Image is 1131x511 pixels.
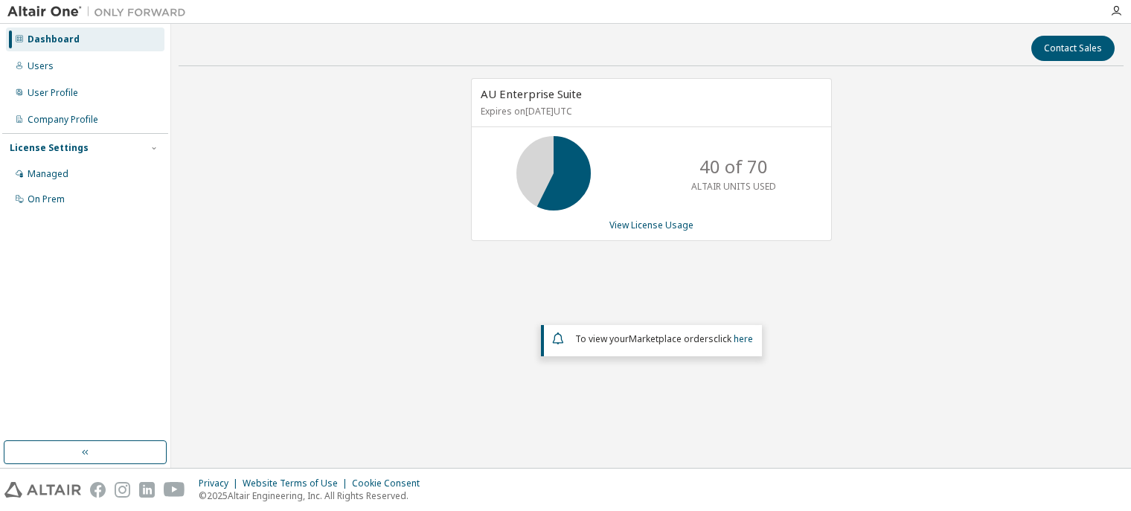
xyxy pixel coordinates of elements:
[199,489,429,502] p: © 2025 Altair Engineering, Inc. All Rights Reserved.
[28,168,68,180] div: Managed
[1031,36,1115,61] button: Contact Sales
[7,4,193,19] img: Altair One
[609,219,693,231] a: View License Usage
[481,105,818,118] p: Expires on [DATE] UTC
[352,478,429,489] div: Cookie Consent
[164,482,185,498] img: youtube.svg
[90,482,106,498] img: facebook.svg
[28,33,80,45] div: Dashboard
[4,482,81,498] img: altair_logo.svg
[629,332,714,345] em: Marketplace orders
[28,60,54,72] div: Users
[199,478,243,489] div: Privacy
[28,87,78,99] div: User Profile
[28,114,98,126] div: Company Profile
[139,482,155,498] img: linkedin.svg
[481,86,582,101] span: AU Enterprise Suite
[28,193,65,205] div: On Prem
[243,478,352,489] div: Website Terms of Use
[115,482,130,498] img: instagram.svg
[734,332,753,345] a: here
[691,180,776,193] p: ALTAIR UNITS USED
[699,154,768,179] p: 40 of 70
[10,142,89,154] div: License Settings
[575,332,753,345] span: To view your click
